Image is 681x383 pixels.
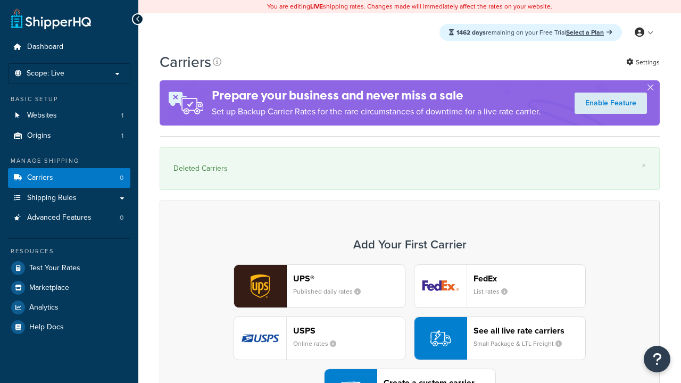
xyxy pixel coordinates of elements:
[575,93,647,114] a: Enable Feature
[414,265,467,307] img: fedEx logo
[234,317,286,360] img: usps logo
[27,173,53,182] span: Carriers
[160,52,211,72] h1: Carriers
[29,323,64,332] span: Help Docs
[456,28,486,37] strong: 1462 days
[474,326,585,336] header: See all live rate carriers
[8,208,130,228] li: Advanced Features
[414,264,586,308] button: fedEx logoFedExList rates
[27,43,63,52] span: Dashboard
[8,106,130,126] li: Websites
[310,2,323,11] b: LIVE
[234,264,405,308] button: ups logoUPS®Published daily rates
[642,161,646,170] a: ×
[293,287,369,296] small: Published daily rates
[8,298,130,317] a: Analytics
[8,259,130,278] a: Test Your Rates
[234,317,405,360] button: usps logoUSPSOnline rates
[171,238,649,251] h3: Add Your First Carrier
[27,194,77,203] span: Shipping Rules
[8,247,130,256] div: Resources
[160,80,212,126] img: ad-rules-rateshop-fe6ec290ccb7230408bd80ed9643f0289d75e0ffd9eb532fc0e269fcd187b520.png
[27,69,64,78] span: Scope: Live
[644,346,670,372] button: Open Resource Center
[29,284,69,293] span: Marketplace
[474,339,570,348] small: Small Package & LTL Freight
[121,111,123,120] span: 1
[29,264,80,273] span: Test Your Rates
[293,326,405,336] header: USPS
[29,303,59,312] span: Analytics
[234,265,286,307] img: ups logo
[474,273,585,284] header: FedEx
[120,213,123,222] span: 0
[8,278,130,297] a: Marketplace
[293,273,405,284] header: UPS®
[8,106,130,126] a: Websites 1
[439,24,622,41] div: remaining on your Free Trial
[212,87,541,104] h4: Prepare your business and never miss a sale
[293,339,345,348] small: Online rates
[27,131,51,140] span: Origins
[626,55,660,70] a: Settings
[8,126,130,146] a: Origins 1
[430,328,451,348] img: icon-carrier-liverate-becf4550.svg
[8,95,130,104] div: Basic Setup
[121,131,123,140] span: 1
[120,173,123,182] span: 0
[8,168,130,188] a: Carriers 0
[27,213,92,222] span: Advanced Features
[11,8,91,29] a: ShipperHQ Home
[8,168,130,188] li: Carriers
[27,111,57,120] span: Websites
[8,37,130,57] a: Dashboard
[414,317,586,360] button: See all live rate carriersSmall Package & LTL Freight
[566,28,612,37] a: Select a Plan
[8,126,130,146] li: Origins
[8,318,130,337] a: Help Docs
[212,104,541,119] p: Set up Backup Carrier Rates for the rare circumstances of downtime for a live rate carrier.
[8,156,130,165] div: Manage Shipping
[474,287,516,296] small: List rates
[8,208,130,228] a: Advanced Features 0
[173,161,646,176] div: Deleted Carriers
[8,188,130,208] a: Shipping Rules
